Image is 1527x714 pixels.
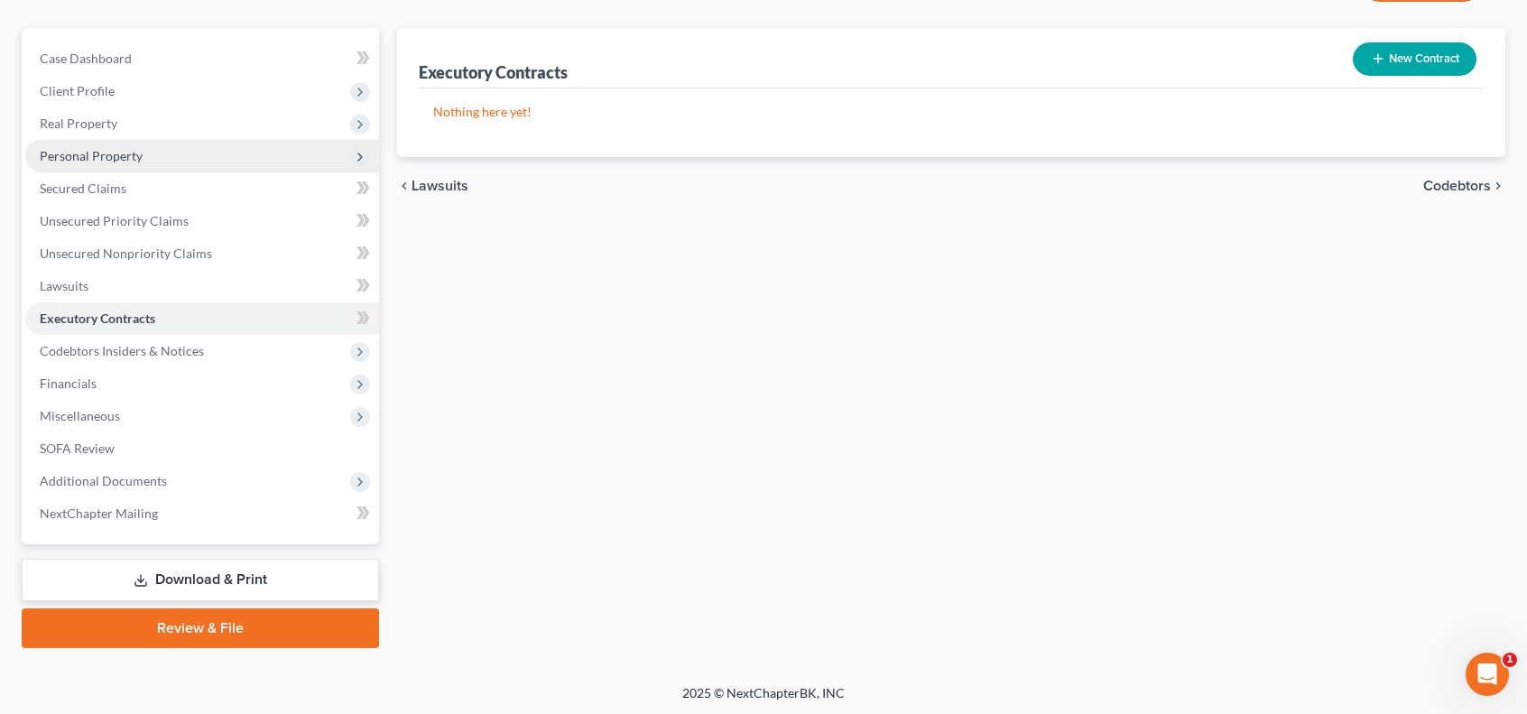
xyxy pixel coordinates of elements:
span: Case Dashboard [40,51,132,66]
span: SOFA Review [40,440,115,456]
iframe: Intercom live chat [1466,653,1509,696]
a: NextChapter Mailing [25,497,379,530]
a: Unsecured Nonpriority Claims [25,237,379,270]
span: Client Profile [40,83,115,98]
span: Codebtors [1423,179,1491,193]
span: Executory Contracts [40,311,155,326]
span: 1 [1503,653,1517,667]
button: chevron_left Lawsuits [397,179,468,193]
a: SOFA Review [25,432,379,465]
a: Case Dashboard [25,42,379,75]
span: Lawsuits [412,179,468,193]
span: Real Property [40,116,117,131]
span: Codebtors Insiders & Notices [40,343,204,358]
a: Secured Claims [25,172,379,205]
a: Unsecured Priority Claims [25,205,379,237]
button: Codebtors chevron_right [1423,179,1505,193]
a: Executory Contracts [25,302,379,335]
span: Lawsuits [40,278,88,293]
div: Executory Contracts [419,61,568,83]
p: Nothing here yet! [433,103,1469,121]
i: chevron_left [397,179,412,193]
i: chevron_right [1491,179,1505,193]
a: Review & File [22,608,379,648]
span: Unsecured Nonpriority Claims [40,246,212,261]
span: Miscellaneous [40,408,120,423]
span: Secured Claims [40,181,126,196]
a: Download & Print [22,559,379,601]
span: Additional Documents [40,473,167,488]
button: New Contract [1353,42,1476,76]
span: Personal Property [40,148,143,163]
span: Unsecured Priority Claims [40,213,189,228]
a: Lawsuits [25,270,379,302]
span: NextChapter Mailing [40,505,158,521]
span: Financials [40,376,97,391]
